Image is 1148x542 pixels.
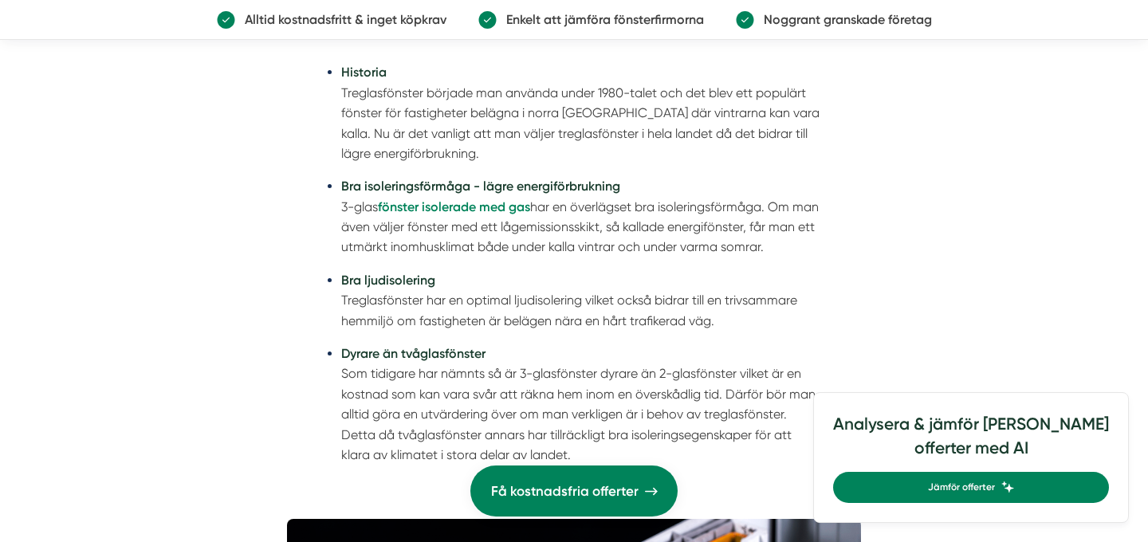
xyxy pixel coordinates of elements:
strong: Bra isoleringsförmåga - lägre energiförbrukning [341,179,620,194]
strong: Historia [341,65,387,80]
p: Alltid kostnadsfritt & inget köpkrav [235,10,446,29]
p: Enkelt att jämföra fönsterfirmorna [497,10,704,29]
li: Treglasfönster började man använda under 1980-talet och det blev ett populärt fönster för fastigh... [341,62,823,163]
p: Noggrant granskade företag [754,10,932,29]
a: Jämför offerter [833,472,1109,503]
li: 3-glas har en överlägset bra isoleringsförmåga. Om man även väljer fönster med ett lågemissionssk... [341,176,823,257]
li: Som tidigare har nämnts så är 3-glasfönster dyrare än 2-glasfönster vilket är en kostnad som kan ... [341,344,823,465]
a: fönster isolerade med gas [378,199,530,214]
a: Få kostnadsfria offerter [470,465,678,516]
h4: Analysera & jämför [PERSON_NAME] offerter med AI [833,412,1109,472]
span: Jämför offerter [928,480,995,495]
li: Treglasfönster har en optimal ljudisolering vilket också bidrar till en trivsammare hemmiljö om f... [341,270,823,331]
span: Få kostnadsfria offerter [491,481,639,502]
strong: Bra ljudisolering [341,273,435,288]
strong: Dyrare än tvåglasfönster [341,346,486,361]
